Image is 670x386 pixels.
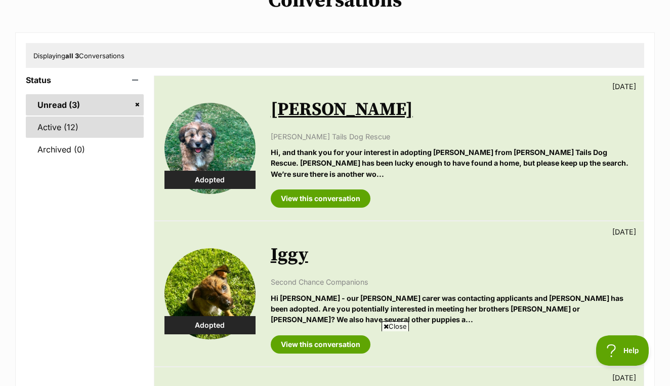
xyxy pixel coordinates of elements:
p: Second Chance Companions [271,277,634,287]
a: [PERSON_NAME] [271,98,413,121]
span: Displaying Conversations [33,52,124,60]
img: Oliver [164,103,256,194]
p: [DATE] [612,372,636,383]
iframe: Advertisement [151,335,519,381]
a: Archived (0) [26,139,144,160]
p: Hi [PERSON_NAME] - our [PERSON_NAME] carer was contacting applicants and [PERSON_NAME] has been a... [271,293,634,325]
span: Close [382,321,409,331]
header: Status [26,75,144,85]
a: Active (12) [26,117,144,138]
p: [PERSON_NAME] Tails Dog Rescue [271,131,634,142]
strong: all 3 [65,52,79,60]
p: Hi, and thank you for your interest in adopting [PERSON_NAME] from [PERSON_NAME] Tails Dog Rescue... [271,147,634,179]
a: Iggy [271,244,308,266]
div: Adopted [164,171,256,189]
div: Adopted [164,316,256,334]
p: [DATE] [612,81,636,92]
img: Iggy [164,248,256,339]
a: Unread (3) [26,94,144,115]
a: View this conversation [271,189,370,208]
p: [DATE] [612,226,636,237]
iframe: Help Scout Beacon - Open [596,335,650,366]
